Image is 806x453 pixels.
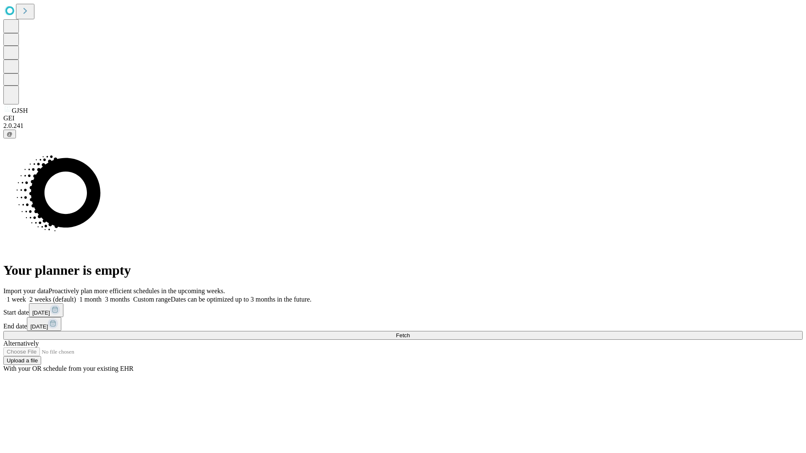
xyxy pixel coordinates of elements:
span: [DATE] [32,310,50,316]
span: Alternatively [3,340,39,347]
span: 3 months [105,296,130,303]
button: [DATE] [29,303,63,317]
span: With your OR schedule from your existing EHR [3,365,133,372]
span: 2 weeks (default) [29,296,76,303]
div: Start date [3,303,803,317]
span: Dates can be optimized up to 3 months in the future. [171,296,311,303]
span: Fetch [396,332,410,338]
button: @ [3,130,16,138]
div: GEI [3,115,803,122]
button: [DATE] [27,317,61,331]
span: GJSH [12,107,28,114]
span: Import your data [3,287,49,294]
span: Custom range [133,296,170,303]
div: 2.0.241 [3,122,803,130]
span: Proactively plan more efficient schedules in the upcoming weeks. [49,287,225,294]
span: @ [7,131,13,137]
span: 1 week [7,296,26,303]
button: Fetch [3,331,803,340]
div: End date [3,317,803,331]
button: Upload a file [3,356,41,365]
h1: Your planner is empty [3,263,803,278]
span: 1 month [79,296,102,303]
span: [DATE] [30,323,48,330]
